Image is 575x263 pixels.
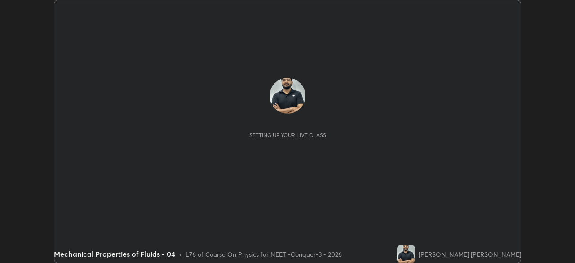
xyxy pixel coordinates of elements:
[186,250,342,259] div: L76 of Course On Physics for NEET -Conquer-3 - 2026
[419,250,521,259] div: [PERSON_NAME] [PERSON_NAME]
[249,132,326,138] div: Setting up your live class
[270,78,305,114] img: 7d08814e4197425d9a92ec1182f4f26a.jpg
[397,245,415,263] img: 7d08814e4197425d9a92ec1182f4f26a.jpg
[54,249,175,259] div: Mechanical Properties of Fluids - 04
[179,250,182,259] div: •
